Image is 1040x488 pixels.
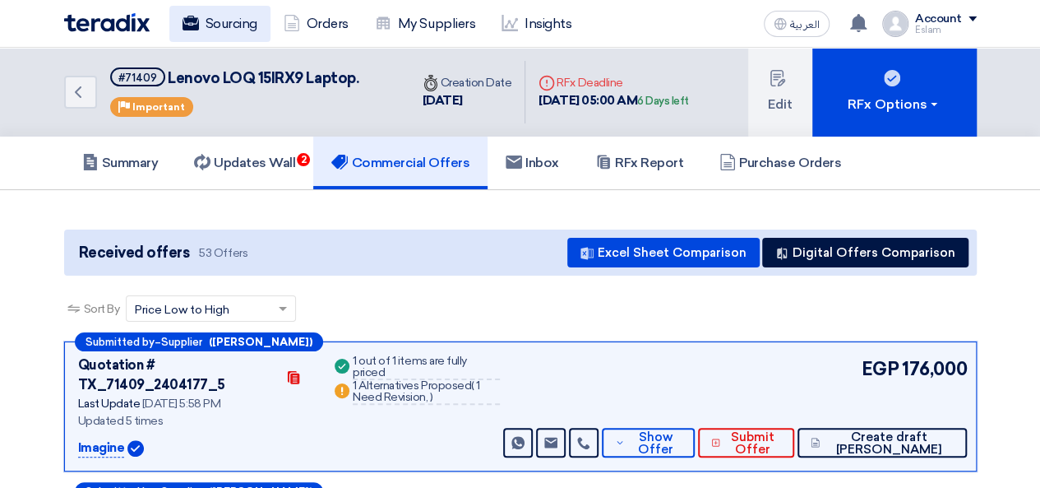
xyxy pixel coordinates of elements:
[471,379,474,393] span: (
[64,13,150,32] img: Teradix logo
[353,356,500,380] div: 1 out of 1 items are fully priced
[748,48,812,137] button: Edit
[637,93,689,109] div: 6 Days left
[423,74,512,91] div: Creation Date
[199,245,247,261] span: 53 Offers
[270,6,362,42] a: Orders
[127,440,144,457] img: Verified Account
[790,19,820,30] span: العربية
[488,137,577,189] a: Inbox
[168,69,358,87] span: Lenovo LOQ 15IRX9 Laptop.
[313,137,488,189] a: Commercial Offers
[78,439,125,458] p: Imagine
[602,428,695,458] button: Show Offer
[701,137,859,189] a: Purchase Orders
[176,137,313,189] a: Updates Wall2
[538,91,689,110] div: [DATE] 05:00 AM
[110,67,359,88] h5: Lenovo LOQ 15IRX9 Laptop.
[297,153,310,166] span: 2
[506,155,559,171] h5: Inbox
[169,6,270,42] a: Sourcing
[577,137,701,189] a: RFx Report
[762,238,968,267] button: Digital Offers Comparison
[764,11,830,37] button: العربية
[862,356,899,383] span: EGP
[595,155,683,171] h5: RFx Report
[915,26,977,35] div: Eslam
[331,155,469,171] h5: Commercial Offers
[194,155,295,171] h5: Updates Wall
[78,356,276,395] div: Quotation # TX_71409_2404177_5
[64,137,177,189] a: Summary
[629,431,682,456] span: Show Offer
[79,242,190,264] span: Received offers
[797,428,967,458] button: Create draft [PERSON_NAME]
[132,101,185,113] span: Important
[423,91,512,110] div: [DATE]
[488,6,585,42] a: Insights
[142,397,220,411] span: [DATE] 5:58 PM
[567,238,760,267] button: Excel Sheet Comparison
[902,356,967,383] span: 176,000
[161,337,202,347] span: Supplier
[724,431,781,456] span: Submit Offer
[848,95,941,114] div: RFx Options
[915,12,962,26] div: Account
[86,337,155,347] span: Submitted by
[698,428,794,458] button: Submit Offer
[882,11,908,37] img: profile_test.png
[209,337,312,347] b: ([PERSON_NAME])
[430,390,433,404] span: )
[118,72,157,83] div: #71409
[353,379,480,404] span: 1 Need Revision,
[812,48,977,137] button: RFx Options
[75,332,323,351] div: –
[135,301,229,318] span: Price Low to High
[719,155,841,171] h5: Purchase Orders
[353,380,500,405] div: 1 Alternatives Proposed
[824,431,953,456] span: Create draft [PERSON_NAME]
[78,412,312,430] div: Updated 5 times
[82,155,159,171] h5: Summary
[538,74,689,91] div: RFx Deadline
[78,397,141,411] span: Last Update
[84,300,120,318] span: Sort By
[362,6,488,42] a: My Suppliers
